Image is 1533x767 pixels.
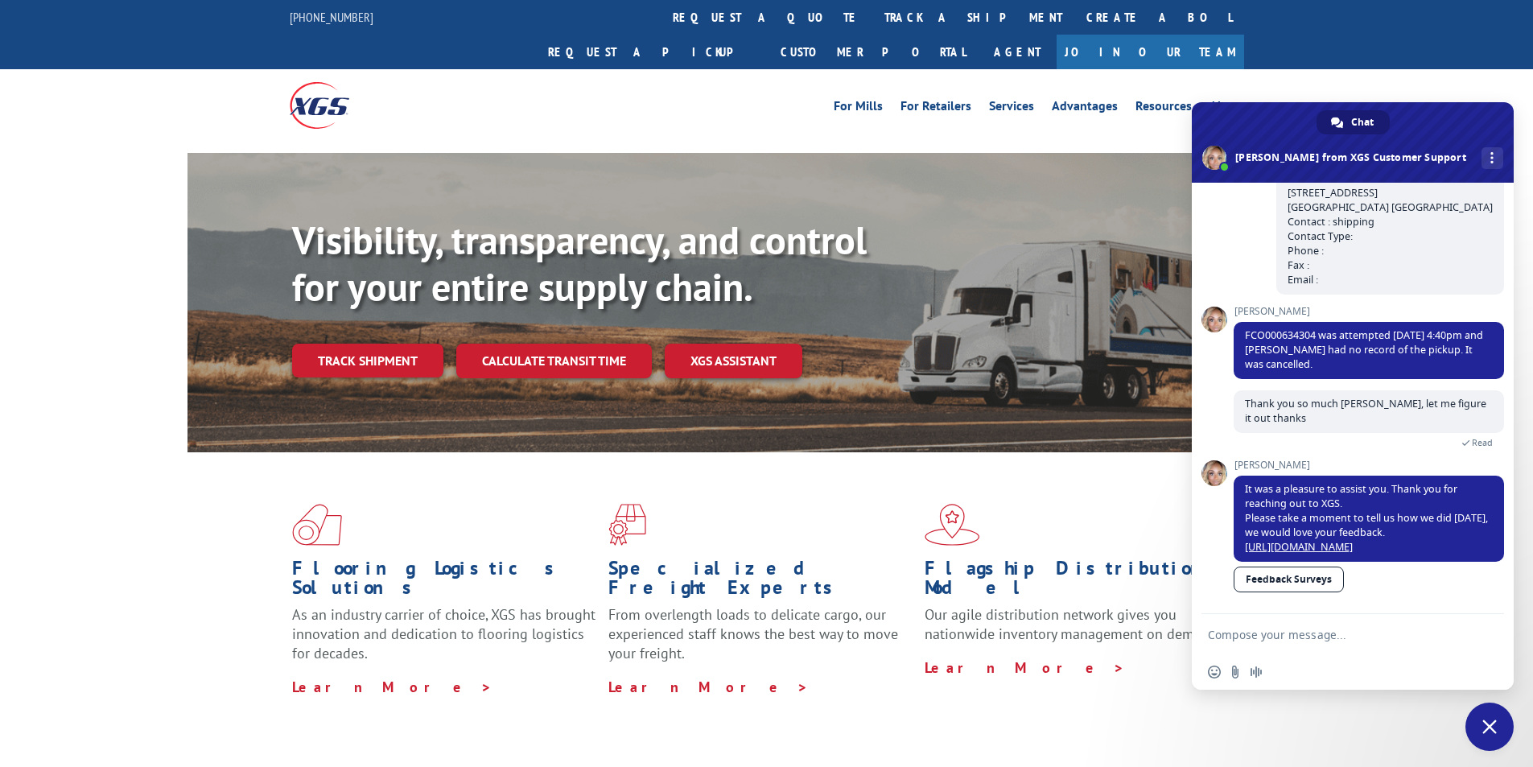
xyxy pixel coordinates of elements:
span: Our agile distribution network gives you nationwide inventory management on demand. [925,605,1221,643]
a: Feedback Surveys [1234,567,1344,592]
p: From overlength loads to delicate cargo, our experienced staff knows the best way to move your fr... [608,605,913,677]
a: Join Our Team [1057,35,1244,69]
h1: Specialized Freight Experts [608,559,913,605]
img: xgs-icon-flagship-distribution-model-red [925,504,980,546]
div: Close chat [1465,703,1514,751]
a: About [1210,100,1244,118]
textarea: Compose your message... [1208,628,1462,642]
div: More channels [1481,147,1503,169]
a: Advantages [1052,100,1118,118]
a: Learn More > [925,658,1125,677]
b: Visibility, transparency, and control for your entire supply chain. [292,215,867,311]
a: XGS ASSISTANT [665,344,802,378]
img: xgs-icon-total-supply-chain-intelligence-red [292,504,342,546]
span: [PERSON_NAME] [1234,460,1504,471]
img: xgs-icon-focused-on-flooring-red [608,504,646,546]
a: Request a pickup [536,35,769,69]
a: Customer Portal [769,35,978,69]
span: Read [1472,437,1493,448]
a: Learn More > [608,678,809,696]
span: It was a pleasure to assist you. Thank you for reaching out to XGS. Please take a moment to tell ... [1245,482,1488,554]
a: For Mills [834,100,883,118]
a: Track shipment [292,344,443,377]
a: Agent [978,35,1057,69]
span: FCO000634304 was attempted [DATE] 4:40pm and [PERSON_NAME] had no record of the pickup. It was ca... [1245,328,1483,371]
span: Send a file [1229,666,1242,678]
a: Learn More > [292,678,492,696]
a: [PHONE_NUMBER] [290,9,373,25]
a: For Retailers [900,100,971,118]
a: Calculate transit time [456,344,652,378]
a: Resources [1135,100,1192,118]
h1: Flooring Logistics Solutions [292,559,596,605]
span: Chat [1351,110,1374,134]
span: Thank you so much [PERSON_NAME], let me figure it out thanks [1245,397,1486,425]
span: Audio message [1250,666,1263,678]
span: [PERSON_NAME] [1234,306,1504,317]
span: Insert an emoji [1208,666,1221,678]
span: As an industry carrier of choice, XGS has brought innovation and dedication to flooring logistics... [292,605,595,662]
h1: Flagship Distribution Model [925,559,1229,605]
a: [URL][DOMAIN_NAME] [1245,540,1353,554]
div: Chat [1317,110,1390,134]
a: Services [989,100,1034,118]
span: WESCO DISTRIBUTION INC [STREET_ADDRESS] [GEOGRAPHIC_DATA] [GEOGRAPHIC_DATA] Contact : shipping Co... [1288,171,1493,287]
